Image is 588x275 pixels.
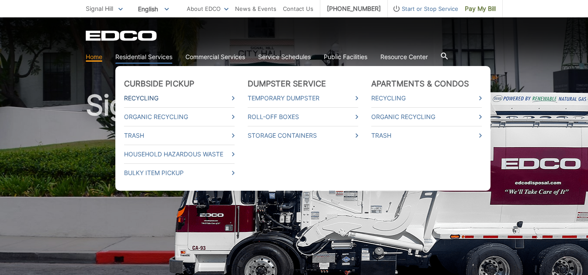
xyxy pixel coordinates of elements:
a: Storage Containers [248,131,358,140]
a: Household Hazardous Waste [124,149,235,159]
a: Contact Us [283,4,313,13]
a: Organic Recycling [124,112,235,122]
a: Service Schedules [258,52,311,62]
a: Dumpster Service [248,79,326,89]
span: English [131,2,175,16]
a: About EDCO [187,4,228,13]
a: Organic Recycling [371,112,482,122]
a: Trash [124,131,235,140]
a: Recycling [371,93,482,103]
span: Signal Hill [86,5,113,12]
a: Temporary Dumpster [248,93,358,103]
a: Home [86,52,102,62]
a: News & Events [235,4,276,13]
a: Trash [371,131,482,140]
a: Bulky Item Pickup [124,168,235,178]
a: Residential Services [115,52,172,62]
a: Recycling [124,93,235,103]
a: Roll-Off Boxes [248,112,358,122]
a: EDCD logo. Return to the homepage. [86,30,158,41]
a: Commercial Services [185,52,245,62]
a: Apartments & Condos [371,79,469,89]
span: Pay My Bill [465,4,496,13]
a: Resource Center [380,52,428,62]
a: Public Facilities [324,52,367,62]
a: Curbside Pickup [124,79,195,89]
